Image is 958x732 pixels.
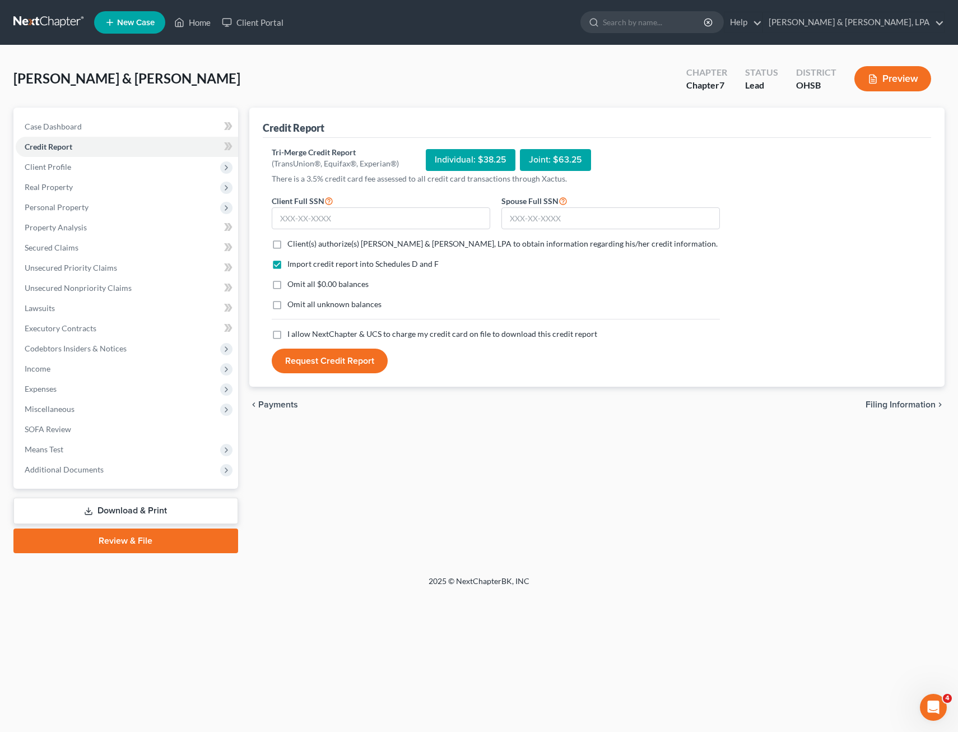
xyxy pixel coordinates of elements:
[426,149,515,171] div: Individual: $38.25
[272,207,490,230] input: XXX-XX-XXXX
[16,278,238,298] a: Unsecured Nonpriority Claims
[249,400,258,409] i: chevron_left
[272,173,720,184] p: There is a 3.5% credit card fee assessed to all credit card transactions through Xactus.
[13,498,238,524] a: Download & Print
[25,465,104,474] span: Additional Documents
[745,66,778,79] div: Status
[936,400,945,409] i: chevron_right
[25,283,132,293] span: Unsecured Nonpriority Claims
[25,142,72,151] span: Credit Report
[719,80,724,90] span: 7
[272,158,399,169] div: (TransUnion®, Equifax®, Experian®)
[866,400,936,409] span: Filing Information
[16,298,238,318] a: Lawsuits
[287,299,382,309] span: Omit all unknown balances
[287,259,439,268] span: Import credit report into Schedules D and F
[287,279,369,289] span: Omit all $0.00 balances
[686,79,727,92] div: Chapter
[25,202,89,212] span: Personal Property
[25,162,71,172] span: Client Profile
[866,400,945,409] button: Filing Information chevron_right
[796,79,836,92] div: OHSB
[25,364,50,373] span: Income
[16,217,238,238] a: Property Analysis
[169,12,216,33] a: Home
[16,318,238,339] a: Executory Contracts
[25,243,78,252] span: Secured Claims
[686,66,727,79] div: Chapter
[272,349,388,373] button: Request Credit Report
[25,424,71,434] span: SOFA Review
[16,238,238,258] a: Secured Claims
[287,329,597,339] span: I allow NextChapter & UCS to charge my credit card on file to download this credit report
[117,18,155,27] span: New Case
[25,404,75,414] span: Miscellaneous
[25,263,117,272] span: Unsecured Priority Claims
[249,400,298,409] button: chevron_left Payments
[724,12,762,33] a: Help
[854,66,931,91] button: Preview
[25,122,82,131] span: Case Dashboard
[13,529,238,553] a: Review & File
[943,694,952,703] span: 4
[25,303,55,313] span: Lawsuits
[16,419,238,439] a: SOFA Review
[25,344,127,353] span: Codebtors Insiders & Notices
[763,12,944,33] a: [PERSON_NAME] & [PERSON_NAME], LPA
[16,258,238,278] a: Unsecured Priority Claims
[920,694,947,721] iframe: Intercom live chat
[272,196,324,206] span: Client Full SSN
[263,121,324,135] div: Credit Report
[13,70,240,86] span: [PERSON_NAME] & [PERSON_NAME]
[272,147,399,158] div: Tri-Merge Credit Report
[796,66,836,79] div: District
[520,149,591,171] div: Joint: $63.25
[25,323,96,333] span: Executory Contracts
[25,182,73,192] span: Real Property
[501,207,720,230] input: XXX-XX-XXXX
[745,79,778,92] div: Lead
[16,137,238,157] a: Credit Report
[603,12,705,33] input: Search by name...
[258,400,298,409] span: Payments
[160,576,798,596] div: 2025 © NextChapterBK, INC
[25,444,63,454] span: Means Test
[25,223,87,232] span: Property Analysis
[287,239,718,248] span: Client(s) authorize(s) [PERSON_NAME] & [PERSON_NAME], LPA to obtain information regarding his/her...
[216,12,289,33] a: Client Portal
[25,384,57,393] span: Expenses
[501,196,559,206] span: Spouse Full SSN
[16,117,238,137] a: Case Dashboard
